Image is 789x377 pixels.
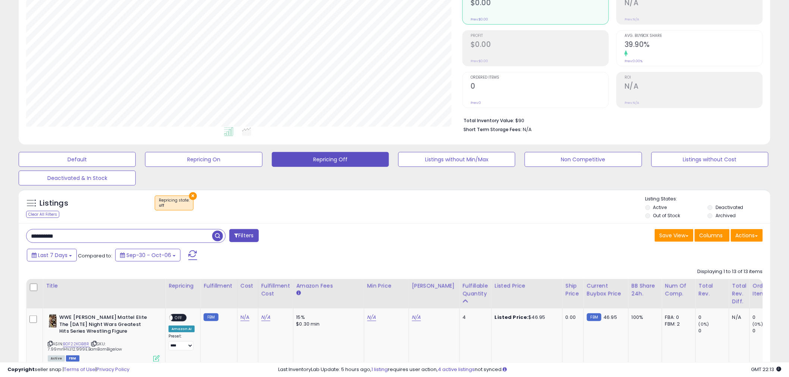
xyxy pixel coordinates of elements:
[699,282,726,298] div: Total Rev.
[438,366,475,373] a: 4 active listings
[716,204,744,210] label: Deactivated
[229,229,258,242] button: Filters
[625,34,763,38] span: Avg. Buybox Share
[241,282,255,290] div: Cost
[115,249,180,262] button: Sep-30 - Oct-06
[64,366,95,373] a: Terms of Use
[412,282,456,290] div: [PERSON_NAME]
[279,366,782,373] div: Last InventoryLab Update: 5 hours ago, requires user action, not synced.
[241,314,249,321] a: N/A
[367,282,406,290] div: Min Price
[463,314,486,321] div: 4
[463,126,522,133] b: Short Term Storage Fees:
[63,341,89,347] a: B0F22KGB8R
[463,117,514,124] b: Total Inventory Value:
[665,321,690,327] div: FBM: 2
[173,315,185,321] span: OFF
[699,314,729,321] div: 0
[372,366,388,373] a: 1 listing
[732,282,746,305] div: Total Rev. Diff.
[189,192,197,200] button: ×
[731,229,763,242] button: Actions
[145,152,262,167] button: Repricing On
[204,313,218,321] small: FBM
[625,76,763,80] span: ROI
[159,203,189,208] div: off
[566,282,581,298] div: Ship Price
[645,196,770,203] p: Listing States:
[665,314,690,321] div: FBA: 0
[632,314,656,321] div: 100%
[463,115,757,124] li: $90
[625,40,763,50] h2: 39.90%
[625,17,639,22] small: Prev: N/A
[471,17,488,22] small: Prev: $0.00
[471,34,609,38] span: Profit
[625,101,639,105] small: Prev: N/A
[603,314,617,321] span: 46.95
[296,290,301,297] small: Amazon Fees.
[625,82,763,92] h2: N/A
[699,321,709,327] small: (0%)
[169,282,197,290] div: Repricing
[463,282,488,298] div: Fulfillable Quantity
[367,314,376,321] a: N/A
[261,282,290,298] div: Fulfillment Cost
[587,313,601,321] small: FBM
[495,314,557,321] div: $46.95
[471,82,609,92] h2: 0
[48,341,122,352] span: | SKU: 7.99mrlHVJ12.999E.BamBamBigelow
[296,321,358,327] div: $0.30 min
[651,152,768,167] button: Listings without Cost
[653,212,680,219] label: Out of Stock
[7,366,35,373] strong: Copyright
[38,251,67,259] span: Last 7 Days
[296,282,361,290] div: Amazon Fees
[471,59,488,63] small: Prev: $0.00
[698,268,763,275] div: Displaying 1 to 13 of 13 items
[695,229,730,242] button: Columns
[625,59,642,63] small: Prev: 0.00%
[26,211,59,218] div: Clear All Filters
[471,40,609,50] h2: $0.00
[753,282,780,298] div: Ordered Items
[169,326,195,332] div: Amazon AI
[78,252,112,259] span: Compared to:
[655,229,694,242] button: Save View
[398,152,515,167] button: Listings without Min/Max
[126,251,171,259] span: Sep-30 - Oct-06
[699,327,729,334] div: 0
[566,314,578,321] div: 0.00
[46,282,162,290] div: Title
[471,101,481,105] small: Prev: 0
[169,334,195,351] div: Preset:
[159,197,189,209] span: Repricing state :
[751,366,782,373] span: 2025-10-14 22:13 GMT
[495,282,559,290] div: Listed Price
[19,171,136,186] button: Deactivated & In Stock
[272,152,389,167] button: Repricing Off
[587,282,625,298] div: Current Buybox Price
[732,314,744,321] div: N/A
[27,249,77,262] button: Last 7 Days
[495,314,529,321] b: Listed Price:
[261,314,270,321] a: N/A
[48,314,160,361] div: ASIN:
[632,282,659,298] div: BB Share 24h.
[59,314,150,337] b: WWE [PERSON_NAME] Mattel Elite The [DATE] Night Wars Greatest Hits Series Wrestling Figure
[665,282,692,298] div: Num of Comp.
[700,232,723,239] span: Columns
[753,327,783,334] div: 0
[296,314,358,321] div: 15%
[97,366,129,373] a: Privacy Policy
[40,198,68,209] h5: Listings
[523,126,532,133] span: N/A
[7,366,129,373] div: seller snap | |
[716,212,736,219] label: Archived
[753,321,763,327] small: (0%)
[48,314,57,329] img: 610s-2qqKkL._SL40_.jpg
[525,152,642,167] button: Non Competitive
[19,152,136,167] button: Default
[412,314,421,321] a: N/A
[653,204,667,210] label: Active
